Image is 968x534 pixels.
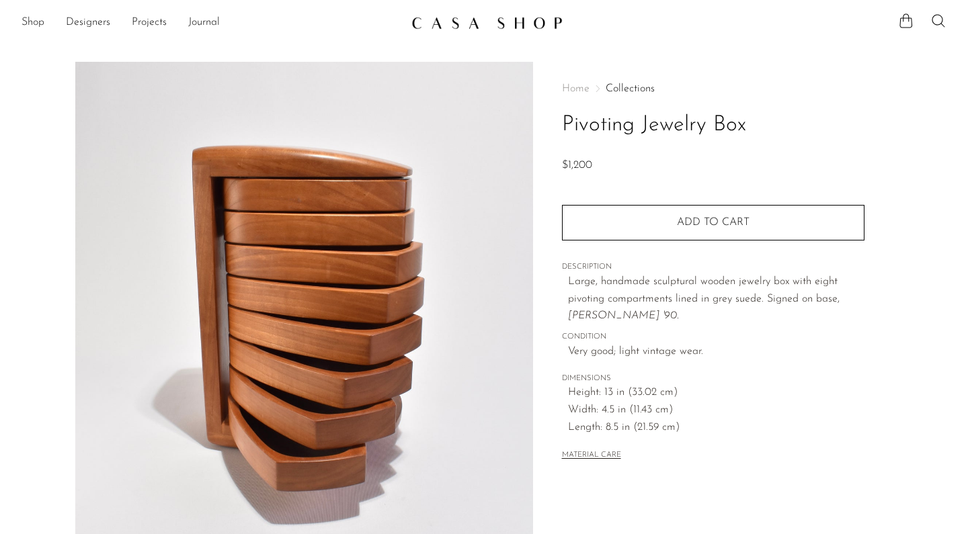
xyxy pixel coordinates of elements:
button: Add to cart [562,205,864,240]
em: [PERSON_NAME] '90. [568,310,679,321]
a: Designers [66,14,110,32]
nav: Desktop navigation [22,11,401,34]
span: CONDITION [562,331,864,343]
span: Width: 4.5 in (11.43 cm) [568,402,864,419]
span: $1,200 [562,160,592,171]
span: Length: 8.5 in (21.59 cm) [568,419,864,437]
span: Large, handmade sculptural wooden jewelry box with eight pivoting compartments lined in grey sued... [568,276,840,321]
a: Shop [22,14,44,32]
a: Projects [132,14,167,32]
a: Collections [606,83,655,94]
nav: Breadcrumbs [562,83,864,94]
h1: Pivoting Jewelry Box [562,108,864,142]
a: Journal [188,14,220,32]
span: Add to cart [677,217,750,228]
ul: NEW HEADER MENU [22,11,401,34]
span: Home [562,83,590,94]
span: DESCRIPTION [562,261,864,273]
span: DIMENSIONS [562,373,864,385]
span: Height: 13 in (33.02 cm) [568,384,864,402]
button: MATERIAL CARE [562,451,621,461]
span: Very good; light vintage wear. [568,343,864,361]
